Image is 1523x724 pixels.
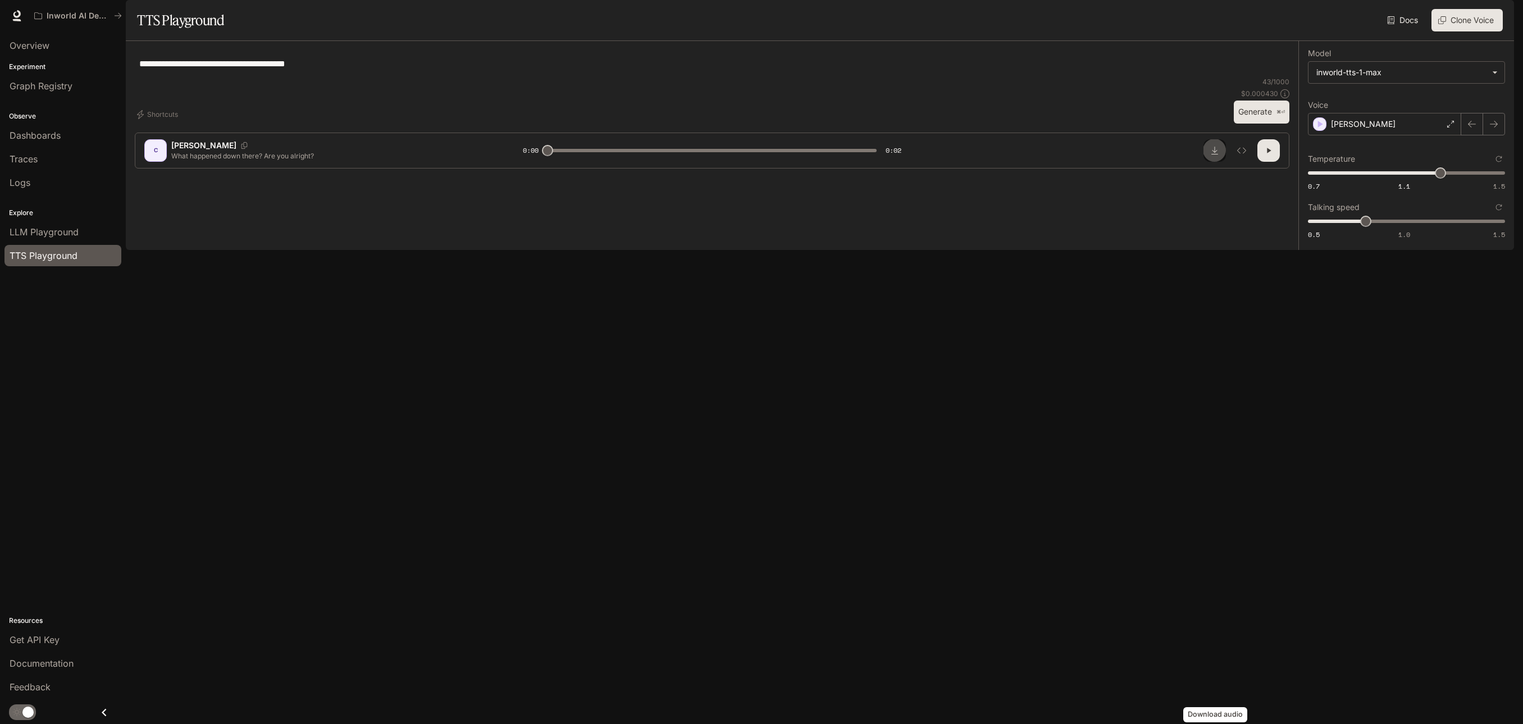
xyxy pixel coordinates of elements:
button: Reset to default [1493,153,1505,165]
div: Download audio [1183,707,1247,722]
button: Download audio [1203,139,1226,162]
p: Voice [1308,101,1328,109]
span: 0:00 [523,145,539,156]
button: Shortcuts [135,106,183,124]
button: All workspaces [29,4,127,27]
span: 0.5 [1308,230,1320,239]
h1: TTS Playground [137,9,224,31]
button: Generate⌘⏎ [1234,101,1289,124]
p: Model [1308,49,1331,57]
button: Reset to default [1493,201,1505,213]
span: 1.1 [1398,181,1410,191]
p: [PERSON_NAME] [1331,119,1396,130]
span: 1.5 [1493,230,1505,239]
p: Talking speed [1308,203,1360,211]
p: What happened down there? Are you alright? [171,151,496,161]
span: 1.5 [1493,181,1505,191]
span: 1.0 [1398,230,1410,239]
p: Temperature [1308,155,1355,163]
span: 0.7 [1308,181,1320,191]
div: C [147,142,165,160]
p: $ 0.000430 [1241,89,1278,98]
p: ⌘⏎ [1276,109,1285,116]
p: Inworld AI Demos [47,11,110,21]
div: inworld-tts-1-max [1316,67,1486,78]
p: [PERSON_NAME] [171,140,236,151]
p: 43 / 1000 [1262,77,1289,86]
button: Copy Voice ID [236,142,252,149]
span: 0:02 [886,145,901,156]
button: Inspect [1230,139,1253,162]
div: inworld-tts-1-max [1308,62,1504,83]
a: Docs [1385,9,1422,31]
button: Clone Voice [1431,9,1503,31]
